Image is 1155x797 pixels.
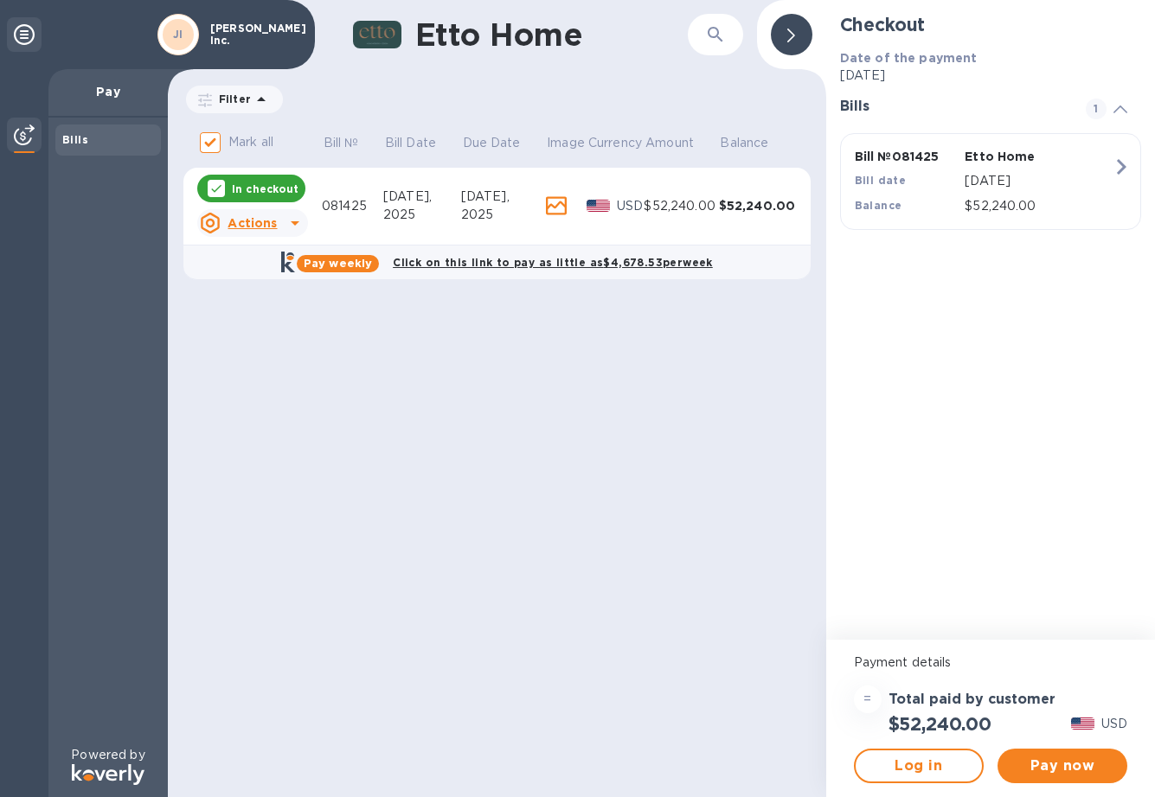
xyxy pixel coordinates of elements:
p: Bill Date [385,134,436,152]
p: USD [617,197,645,215]
span: Due Date [463,134,543,152]
h2: $52,240.00 [889,713,991,735]
h3: Bills [840,99,1065,115]
p: [DATE] [965,172,1113,190]
p: [PERSON_NAME] Inc. [210,22,297,47]
u: Actions [228,216,277,230]
h3: Total paid by customer [889,692,1056,708]
b: Balance [855,199,902,212]
p: Bill № [324,134,359,152]
p: Etto Home [965,148,1068,165]
span: Balance [720,134,791,152]
p: $52,240.00 [965,197,1113,215]
div: 2025 [383,206,461,224]
p: Amount [645,134,694,152]
span: Pay now [1011,756,1113,776]
div: [DATE], [383,188,461,206]
img: Logo [72,764,144,785]
img: USD [587,200,610,212]
div: = [854,685,882,713]
p: Filter [212,92,251,106]
p: [DATE] [840,67,1141,85]
span: Bill № [324,134,382,152]
b: Pay weekly [304,257,372,270]
div: $52,240.00 [719,197,797,214]
div: 081425 [322,197,383,215]
button: Log in [854,749,984,783]
p: Due Date [463,134,521,152]
span: Amount [645,134,716,152]
p: Bill № 081425 [855,148,959,165]
button: Pay now [998,749,1127,783]
div: $52,240.00 [644,197,718,215]
p: Image [547,134,585,152]
b: Bill date [855,174,907,187]
b: Bills [62,133,88,146]
p: Mark all [228,133,273,151]
p: Payment details [854,654,1127,672]
div: [DATE], [461,188,546,206]
h1: Etto Home [415,16,665,53]
button: Bill №081425Etto HomeBill date[DATE]Balance$52,240.00 [840,133,1141,230]
p: Currency [588,134,642,152]
b: Click on this link to pay as little as $4,678.53 per week [393,256,713,269]
p: USD [1101,715,1127,733]
p: In checkout [232,182,298,196]
b: Date of the payment [840,51,978,65]
span: 1 [1086,99,1107,119]
p: Pay [62,83,154,100]
p: Balance [720,134,768,152]
img: USD [1071,717,1094,730]
h2: Checkout [840,14,1141,35]
span: Bill Date [385,134,459,152]
span: Log in [869,756,968,776]
p: Powered by [71,746,144,764]
div: 2025 [461,206,546,224]
b: JI [173,28,183,41]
